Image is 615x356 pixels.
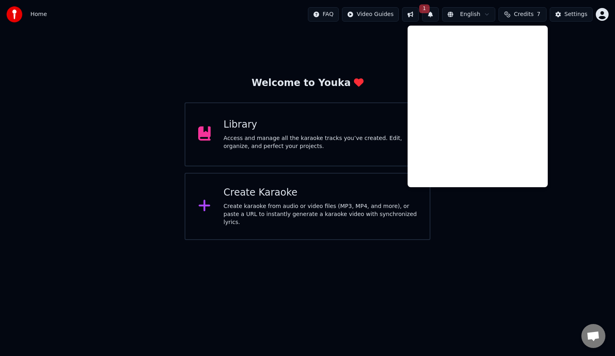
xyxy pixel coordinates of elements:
a: Open chat [581,324,605,348]
button: 1 [422,7,439,22]
div: Access and manage all the karaoke tracks you’ve created. Edit, organize, and perfect your projects. [223,134,417,150]
button: Credits7 [498,7,547,22]
span: 1 [419,4,430,13]
div: Welcome to Youka [251,77,364,90]
img: youka [6,6,22,22]
div: Create karaoke from audio or video files (MP3, MP4, and more), or paste a URL to instantly genera... [223,202,417,226]
div: Library [223,118,417,131]
span: Credits [514,10,533,18]
nav: breadcrumb [30,10,47,18]
div: Create Karaoke [223,186,417,199]
button: Settings [550,7,593,22]
span: Home [30,10,47,18]
button: FAQ [308,7,339,22]
span: 7 [537,10,541,18]
button: Video Guides [342,7,399,22]
div: Settings [565,10,587,18]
